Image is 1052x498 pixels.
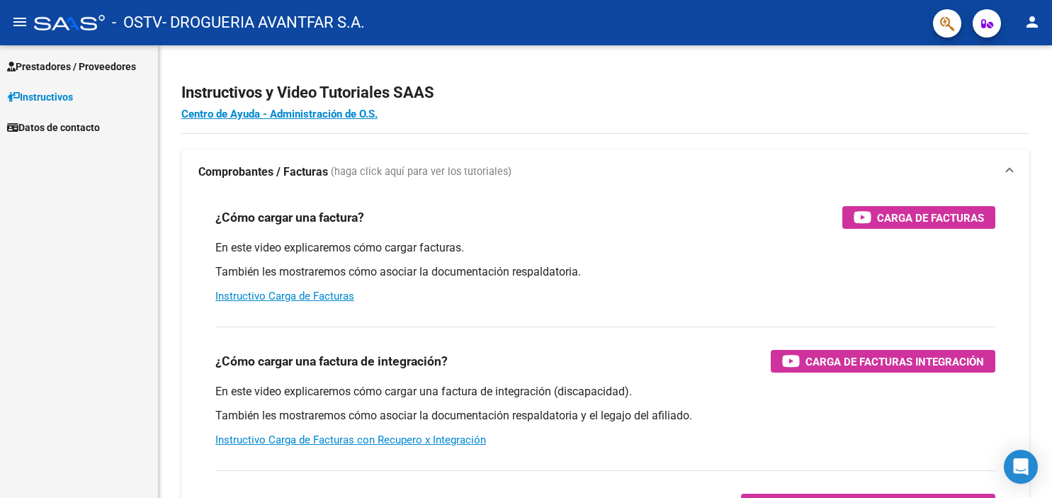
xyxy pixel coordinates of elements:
[805,353,984,370] span: Carga de Facturas Integración
[215,264,995,280] p: También les mostraremos cómo asociar la documentación respaldatoria.
[842,206,995,229] button: Carga de Facturas
[7,59,136,74] span: Prestadores / Proveedores
[215,408,995,424] p: También les mostraremos cómo asociar la documentación respaldatoria y el legajo del afiliado.
[215,434,486,446] a: Instructivo Carga de Facturas con Recupero x Integración
[215,351,448,371] h3: ¿Cómo cargar una factura de integración?
[215,384,995,400] p: En este video explicaremos cómo cargar una factura de integración (discapacidad).
[771,350,995,373] button: Carga de Facturas Integración
[1004,450,1038,484] div: Open Intercom Messenger
[7,89,73,105] span: Instructivos
[7,120,100,135] span: Datos de contacto
[215,240,995,256] p: En este video explicaremos cómo cargar facturas.
[198,164,328,180] strong: Comprobantes / Facturas
[215,290,354,302] a: Instructivo Carga de Facturas
[181,79,1029,106] h2: Instructivos y Video Tutoriales SAAS
[112,7,162,38] span: - OSTV
[1024,13,1041,30] mat-icon: person
[181,108,378,120] a: Centro de Ayuda - Administración de O.S.
[877,209,984,227] span: Carga de Facturas
[215,208,364,227] h3: ¿Cómo cargar una factura?
[11,13,28,30] mat-icon: menu
[181,149,1029,195] mat-expansion-panel-header: Comprobantes / Facturas (haga click aquí para ver los tutoriales)
[331,164,511,180] span: (haga click aquí para ver los tutoriales)
[162,7,365,38] span: - DROGUERIA AVANTFAR S.A.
